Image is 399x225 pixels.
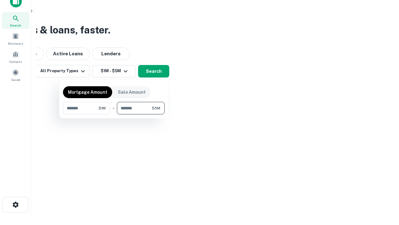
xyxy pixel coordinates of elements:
[99,105,106,111] span: $1M
[68,89,107,96] p: Mortgage Amount
[152,105,160,111] span: $5M
[118,89,146,96] p: Sale Amount
[368,155,399,185] iframe: Chat Widget
[113,102,114,114] div: -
